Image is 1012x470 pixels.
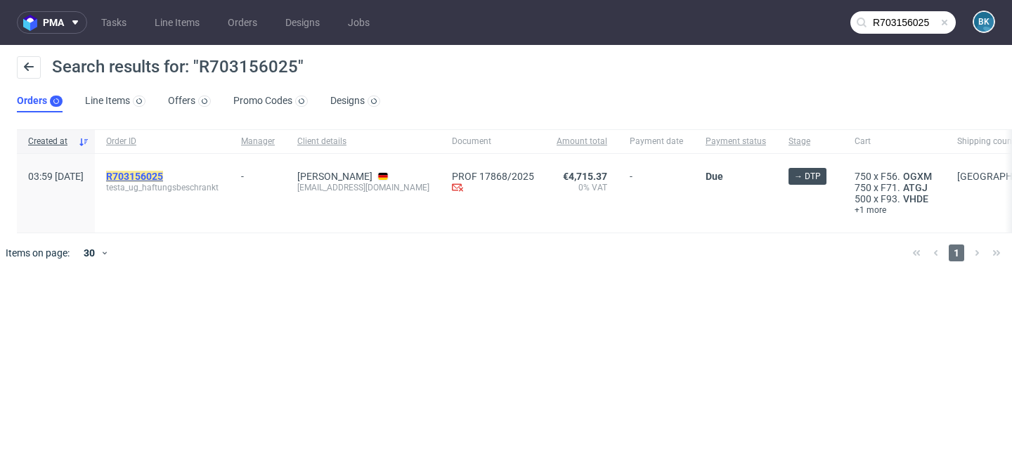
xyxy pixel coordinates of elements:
[900,171,935,182] a: OGXM
[241,136,275,148] span: Manager
[106,182,219,193] span: testa_ug_haftungsbeschrankt
[855,136,935,148] span: Cart
[6,246,70,260] span: Items on page:
[241,165,275,182] div: -
[900,182,930,193] a: ATGJ
[881,182,900,193] span: F71.
[855,182,935,193] div: x
[452,136,534,148] span: Document
[855,193,871,204] span: 500
[75,243,100,263] div: 30
[855,193,935,204] div: x
[855,171,935,182] div: x
[106,171,166,182] a: R703156025
[706,136,766,148] span: Payment status
[28,136,72,148] span: Created at
[855,171,871,182] span: 750
[23,15,43,31] img: logo
[452,171,534,182] a: PROF 17868/2025
[881,171,900,182] span: F56.
[219,11,266,34] a: Orders
[17,11,87,34] button: pma
[233,90,308,112] a: Promo Codes
[630,171,683,216] span: -
[949,244,964,261] span: 1
[106,171,163,182] mark: R703156025
[881,193,900,204] span: F93.
[297,136,429,148] span: Client details
[297,182,429,193] div: [EMAIL_ADDRESS][DOMAIN_NAME]
[28,171,84,182] span: 03:59 [DATE]
[900,193,931,204] a: VHDE
[557,136,607,148] span: Amount total
[277,11,328,34] a: Designs
[557,182,607,193] span: 0% VAT
[794,170,821,183] span: → DTP
[789,136,832,148] span: Stage
[106,136,219,148] span: Order ID
[630,136,683,148] span: Payment date
[563,171,607,182] span: €4,715.37
[974,12,994,32] figcaption: BK
[168,90,211,112] a: Offers
[706,171,723,182] span: Due
[855,182,871,193] span: 750
[146,11,208,34] a: Line Items
[339,11,378,34] a: Jobs
[17,90,63,112] a: Orders
[855,204,935,216] a: +1 more
[52,57,304,77] span: Search results for: "R703156025"
[93,11,135,34] a: Tasks
[297,171,372,182] a: [PERSON_NAME]
[85,90,145,112] a: Line Items
[330,90,380,112] a: Designs
[43,18,64,27] span: pma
